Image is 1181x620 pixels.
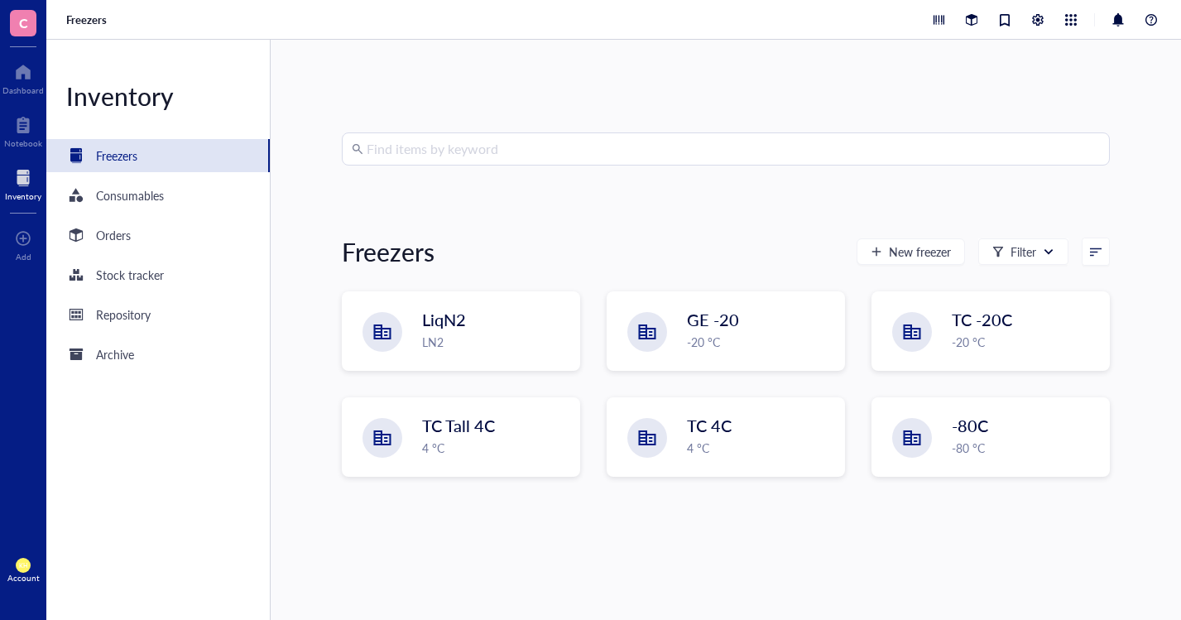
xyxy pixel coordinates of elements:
[46,219,270,252] a: Orders
[46,139,270,172] a: Freezers
[46,79,270,113] div: Inventory
[96,305,151,324] div: Repository
[46,298,270,331] a: Repository
[687,333,834,351] div: -20 °C
[687,308,739,331] span: GE -20
[952,439,1099,457] div: -80 °C
[857,238,965,265] button: New freezer
[4,112,42,148] a: Notebook
[422,308,466,331] span: LiqN2
[5,191,41,201] div: Inventory
[952,308,1012,331] span: TC -20C
[7,573,40,583] div: Account
[422,439,569,457] div: 4 °C
[687,414,732,437] span: TC 4C
[16,252,31,262] div: Add
[46,179,270,212] a: Consumables
[1011,243,1036,261] div: Filter
[5,165,41,201] a: Inventory
[96,266,164,284] div: Stock tracker
[96,186,164,204] div: Consumables
[2,59,44,95] a: Dashboard
[96,226,131,244] div: Orders
[952,333,1099,351] div: -20 °C
[687,439,834,457] div: 4 °C
[422,333,569,351] div: LN2
[952,414,988,437] span: -80C
[19,12,28,33] span: C
[342,235,434,268] div: Freezers
[2,85,44,95] div: Dashboard
[96,345,134,363] div: Archive
[422,414,495,437] span: TC Tall 4C
[96,147,137,165] div: Freezers
[19,562,28,570] span: KH
[46,338,270,371] a: Archive
[4,138,42,148] div: Notebook
[889,245,951,258] span: New freezer
[66,12,110,27] a: Freezers
[46,258,270,291] a: Stock tracker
